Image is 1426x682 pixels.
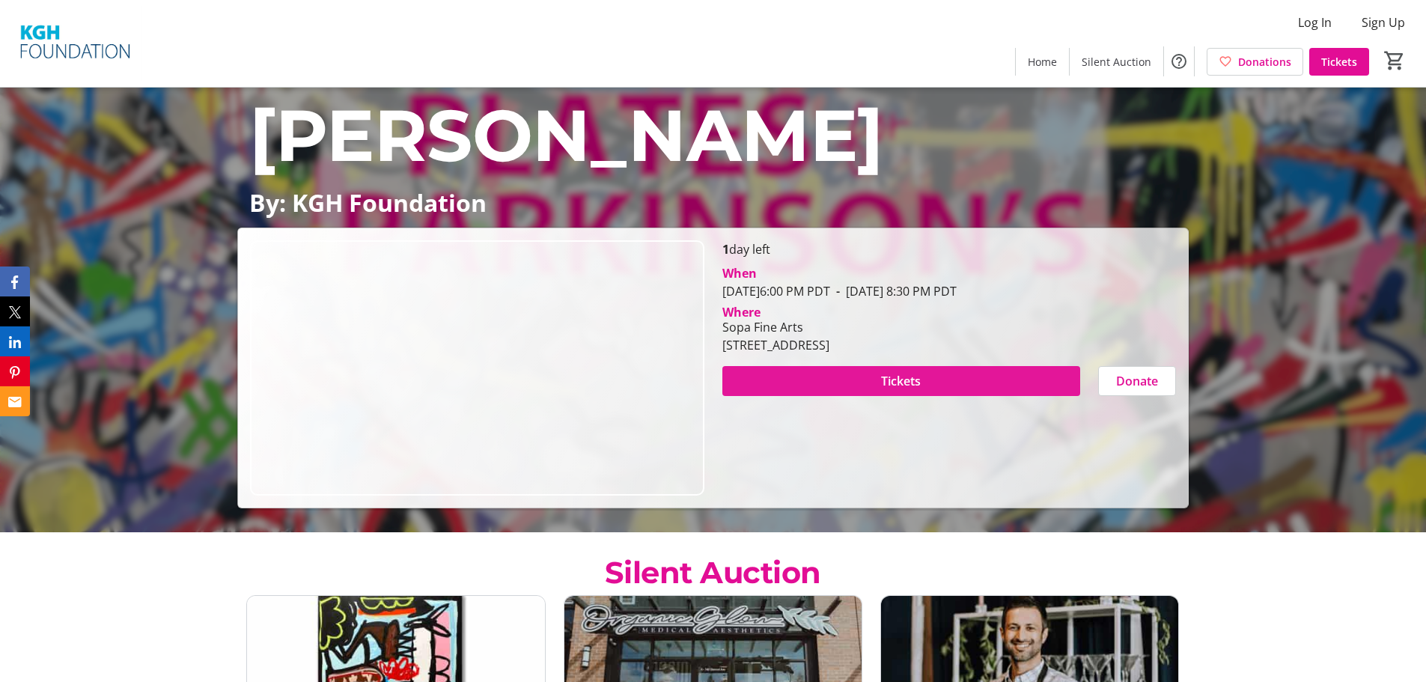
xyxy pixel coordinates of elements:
[1016,48,1069,76] a: Home
[9,6,142,81] img: KGH Foundation's Logo
[1350,10,1417,34] button: Sign Up
[722,264,757,282] div: When
[722,240,1176,258] p: day left
[830,283,957,299] span: [DATE] 8:30 PM PDT
[1298,13,1332,31] span: Log In
[881,372,921,390] span: Tickets
[722,336,829,354] div: [STREET_ADDRESS]
[722,283,830,299] span: [DATE] 6:00 PM PDT
[1238,54,1291,70] span: Donations
[1381,47,1408,74] button: Cart
[830,283,846,299] span: -
[1207,48,1303,76] a: Donations
[1362,13,1405,31] span: Sign Up
[1286,10,1344,34] button: Log In
[1164,46,1194,76] button: Help
[250,240,704,496] img: Campaign CTA Media Photo
[722,366,1080,396] button: Tickets
[1321,54,1357,70] span: Tickets
[722,241,729,258] span: 1
[1082,54,1151,70] span: Silent Auction
[1116,372,1158,390] span: Donate
[722,318,829,336] div: Sopa Fine Arts
[249,189,1176,216] p: By: KGH Foundation
[1070,48,1163,76] a: Silent Auction
[1309,48,1369,76] a: Tickets
[722,306,761,318] div: Where
[605,550,821,595] div: Silent Auction
[1028,54,1057,70] span: Home
[1098,366,1176,396] button: Donate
